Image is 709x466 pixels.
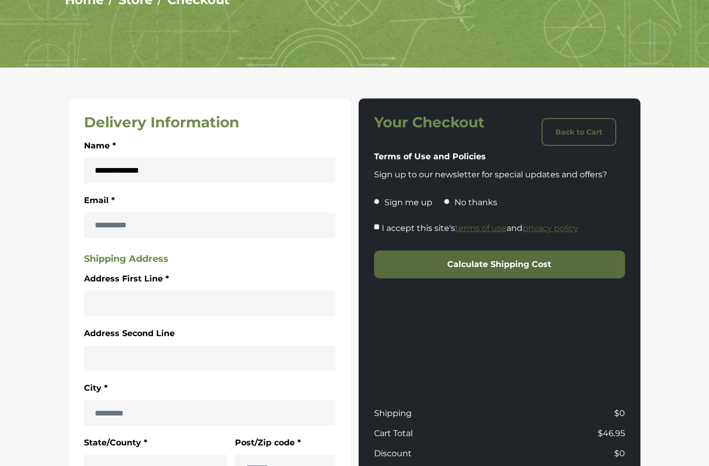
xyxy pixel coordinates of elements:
label: State/County * [84,436,147,450]
button: Calculate Shipping Cost [374,251,626,278]
p: Cart Total [374,427,496,440]
p: No thanks [454,196,497,209]
h3: Your Checkout [374,114,496,131]
p: $0 [503,447,625,460]
label: Address First Line * [84,272,169,286]
label: Post/Zip code * [235,436,301,450]
p: Shipping [374,407,496,420]
p: Discount [374,447,496,460]
p: $0 [503,407,625,420]
label: Email * [84,194,115,207]
label: Terms of Use and Policies [374,150,486,163]
p: $46.95 [503,427,625,440]
a: privacy policy [522,223,578,233]
label: Address Second Line [84,327,175,340]
a: terms of use [455,223,507,233]
label: I accept this site's and [382,222,578,235]
label: Name * [84,139,116,153]
label: City * [84,381,108,395]
p: Sign me up [384,196,432,209]
a: Back to Cart [542,118,616,146]
p: Sign up to our newsletter for special updates and offers? [374,169,626,181]
h5: Shipping Address [84,254,335,265]
h3: Delivery Information [84,114,335,131]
